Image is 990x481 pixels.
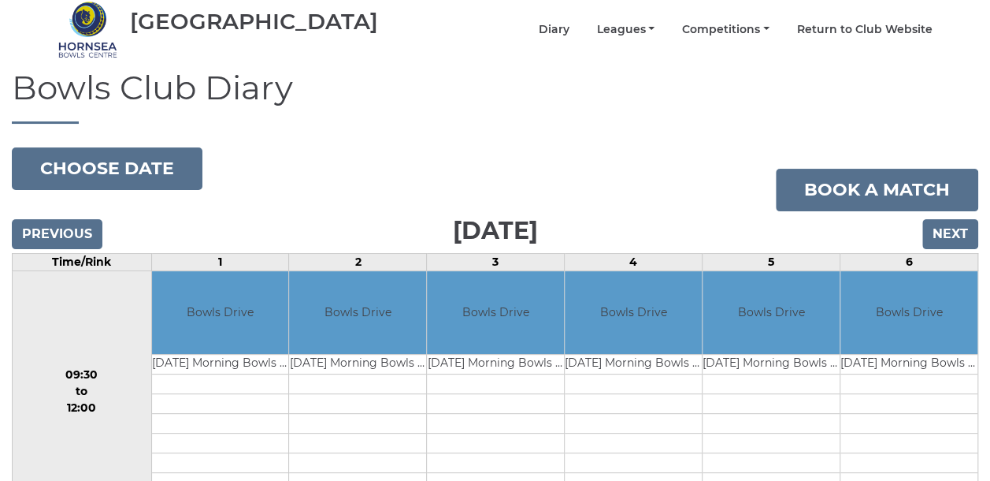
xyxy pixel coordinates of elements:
[840,254,978,271] td: 6
[703,354,840,374] td: [DATE] Morning Bowls Club
[130,9,378,34] div: [GEOGRAPHIC_DATA]
[427,354,564,374] td: [DATE] Morning Bowls Club
[703,254,840,271] td: 5
[565,354,702,374] td: [DATE] Morning Bowls Club
[840,354,977,374] td: [DATE] Morning Bowls Club
[840,271,977,354] td: Bowls Drive
[12,69,978,124] h1: Bowls Club Diary
[289,254,427,271] td: 2
[289,354,426,374] td: [DATE] Morning Bowls Club
[565,271,702,354] td: Bowls Drive
[922,219,978,249] input: Next
[427,254,565,271] td: 3
[13,254,152,271] td: Time/Rink
[703,271,840,354] td: Bowls Drive
[565,254,703,271] td: 4
[289,271,426,354] td: Bowls Drive
[12,147,202,190] button: Choose date
[538,22,569,37] a: Diary
[596,22,654,37] a: Leagues
[427,271,564,354] td: Bowls Drive
[682,22,769,37] a: Competitions
[151,254,289,271] td: 1
[12,219,102,249] input: Previous
[797,22,933,37] a: Return to Club Website
[152,354,289,374] td: [DATE] Morning Bowls Club
[776,169,978,211] a: Book a match
[152,271,289,354] td: Bowls Drive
